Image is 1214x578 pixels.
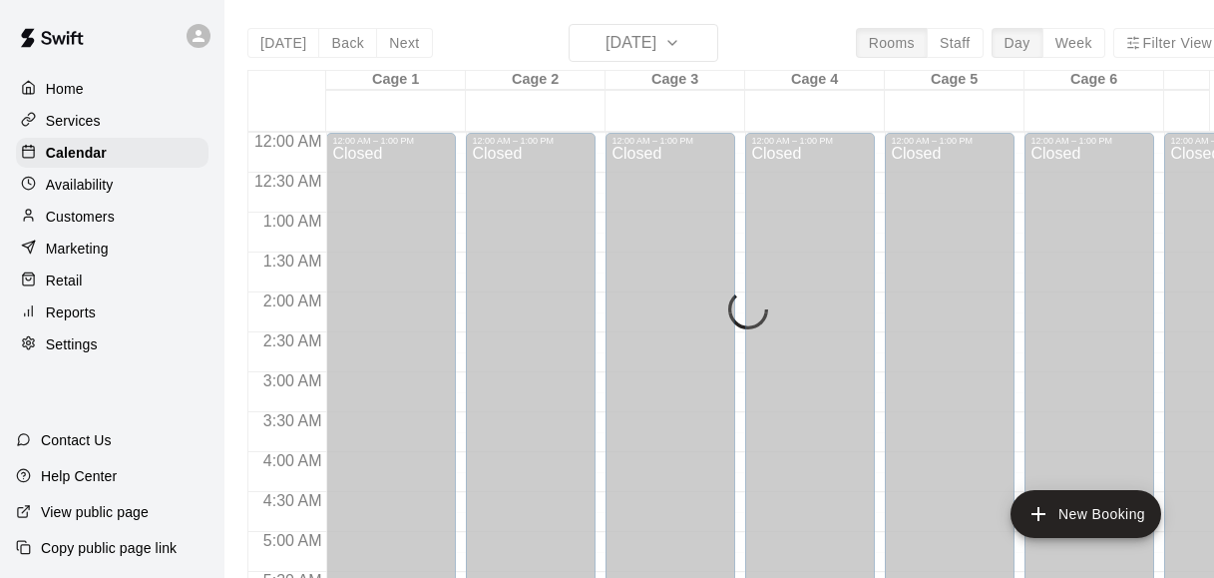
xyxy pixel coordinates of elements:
[332,136,450,146] div: 12:00 AM – 1:00 PM
[249,173,327,190] span: 12:30 AM
[258,372,327,389] span: 3:00 AM
[16,234,208,264] a: Marketing
[46,111,101,131] p: Services
[326,71,466,90] div: Cage 1
[472,136,590,146] div: 12:00 AM – 1:00 PM
[46,143,107,163] p: Calendar
[41,466,117,486] p: Help Center
[466,71,606,90] div: Cage 2
[258,452,327,469] span: 4:00 AM
[46,175,114,195] p: Availability
[258,412,327,429] span: 3:30 AM
[46,79,84,99] p: Home
[46,271,83,290] p: Retail
[16,170,208,200] a: Availability
[16,202,208,232] a: Customers
[258,532,327,549] span: 5:00 AM
[1024,71,1164,90] div: Cage 6
[751,136,869,146] div: 12:00 AM – 1:00 PM
[16,329,208,359] a: Settings
[891,136,1009,146] div: 12:00 AM – 1:00 PM
[46,334,98,354] p: Settings
[41,430,112,450] p: Contact Us
[745,71,885,90] div: Cage 4
[46,207,115,227] p: Customers
[606,71,745,90] div: Cage 3
[16,297,208,327] a: Reports
[16,106,208,136] a: Services
[16,138,208,168] a: Calendar
[258,492,327,509] span: 4:30 AM
[611,136,729,146] div: 12:00 AM – 1:00 PM
[258,213,327,230] span: 1:00 AM
[46,239,109,259] p: Marketing
[16,266,208,295] a: Retail
[1011,490,1161,538] button: add
[41,502,149,522] p: View public page
[41,538,177,558] p: Copy public page link
[885,71,1024,90] div: Cage 5
[258,332,327,349] span: 2:30 AM
[258,253,327,270] span: 1:30 AM
[258,292,327,309] span: 2:00 AM
[249,133,327,150] span: 12:00 AM
[1030,136,1148,146] div: 12:00 AM – 1:00 PM
[46,302,96,322] p: Reports
[16,74,208,104] a: Home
